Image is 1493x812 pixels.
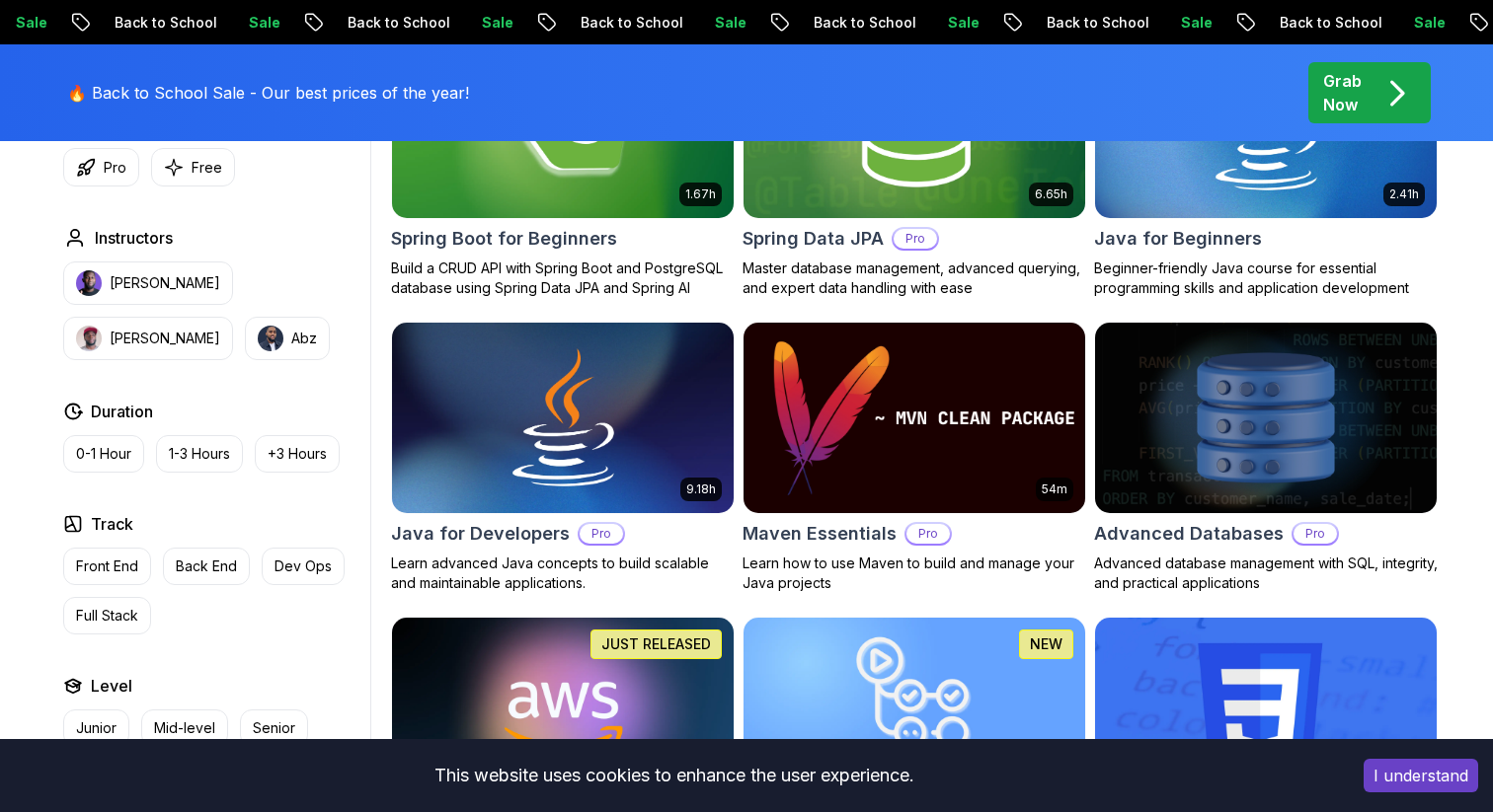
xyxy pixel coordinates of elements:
[262,548,345,585] button: Dev Ops
[1364,759,1478,792] button: Accept cookies
[1042,481,1067,497] p: 54m
[743,322,1086,594] a: Maven Essentials card54mMaven EssentialsProLearn how to use Maven to build and manage your Java p...
[268,444,327,464] p: +3 Hours
[1095,323,1437,514] img: Advanced Databases card
[63,709,129,747] button: Junior
[76,270,102,296] img: instructor img
[391,26,735,298] a: Spring Boot for Beginners card1.67hNEWSpring Boot for BeginnersBuild a CRUD API with Spring Boot ...
[1094,322,1438,594] a: Advanced Databases cardAdvanced DatabasesProAdvanced database management with SQL, integrity, and...
[154,718,215,738] p: Mid-level
[63,548,151,585] button: Front End
[156,435,243,473] button: 1-3 Hours
[770,13,904,33] p: Back to School
[291,329,317,348] p: Abz
[391,322,735,594] a: Java for Developers card9.18hJava for DevelopersProLearn advanced Java concepts to build scalable...
[63,435,144,473] button: 0-1 Hour
[391,554,735,593] p: Learn advanced Java concepts to build scalable and maintainable applications.
[391,520,570,548] h2: Java for Developers
[1389,186,1419,202] p: 2.41h
[743,554,1086,593] p: Learn how to use Maven to build and manage your Java projects
[537,13,671,33] p: Back to School
[253,718,295,738] p: Senior
[63,261,233,305] button: instructor img[PERSON_NAME]
[110,273,220,293] p: [PERSON_NAME]
[671,13,735,33] p: Sale
[1138,13,1201,33] p: Sale
[904,13,968,33] p: Sale
[63,317,233,360] button: instructor img[PERSON_NAME]
[1094,520,1284,548] h2: Advanced Databases
[1095,618,1437,809] img: CSS Essentials card
[205,13,269,33] p: Sale
[744,618,1085,809] img: CI/CD with GitHub Actions card
[735,318,1093,518] img: Maven Essentials card
[686,481,716,497] p: 9.18h
[1094,554,1438,593] p: Advanced database management with SQL, integrity, and practical applications
[275,556,332,576] p: Dev Ops
[76,606,138,626] p: Full Stack
[894,229,937,249] p: Pro
[245,317,330,360] button: instructor imgAbz
[76,718,117,738] p: Junior
[391,225,617,253] h2: Spring Boot for Beginners
[258,326,283,351] img: instructor img
[63,597,151,634] button: Full Stack
[67,81,469,105] p: 🔥 Back to School Sale - Our best prices of the year!
[240,709,308,747] button: Senior
[1030,634,1062,654] p: NEW
[906,524,950,544] p: Pro
[176,556,237,576] p: Back End
[95,226,173,250] h2: Instructors
[141,709,228,747] button: Mid-level
[91,400,153,423] h2: Duration
[1294,524,1337,544] p: Pro
[743,225,884,253] h2: Spring Data JPA
[392,323,734,514] img: Java for Developers card
[580,524,623,544] p: Pro
[255,435,340,473] button: +3 Hours
[151,148,235,186] button: Free
[163,548,250,585] button: Back End
[743,520,897,548] h2: Maven Essentials
[392,618,734,809] img: AWS for Developers card
[391,258,735,298] p: Build a CRUD API with Spring Boot and PostgreSQL database using Spring Data JPA and Spring AI
[1094,225,1262,253] h2: Java for Beginners
[438,13,502,33] p: Sale
[76,556,138,576] p: Front End
[71,13,205,33] p: Back to School
[1236,13,1371,33] p: Back to School
[192,158,222,178] p: Free
[110,329,220,348] p: [PERSON_NAME]
[1323,69,1362,116] p: Grab Now
[169,444,230,464] p: 1-3 Hours
[1094,26,1438,298] a: Java for Beginners card2.41hJava for BeginnersBeginner-friendly Java course for essential program...
[91,512,133,536] h2: Track
[743,26,1086,298] a: Spring Data JPA card6.65hNEWSpring Data JPAProMaster database management, advanced querying, and ...
[63,148,139,186] button: Pro
[1035,186,1067,202] p: 6.65h
[685,186,716,202] p: 1.67h
[91,674,132,698] h2: Level
[1371,13,1434,33] p: Sale
[1003,13,1138,33] p: Back to School
[304,13,438,33] p: Back to School
[104,158,126,178] p: Pro
[601,634,711,654] p: JUST RELEASED
[76,326,102,351] img: instructor img
[76,444,131,464] p: 0-1 Hour
[1094,258,1438,298] p: Beginner-friendly Java course for essential programming skills and application development
[15,754,1334,797] div: This website uses cookies to enhance the user experience.
[743,258,1086,298] p: Master database management, advanced querying, and expert data handling with ease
